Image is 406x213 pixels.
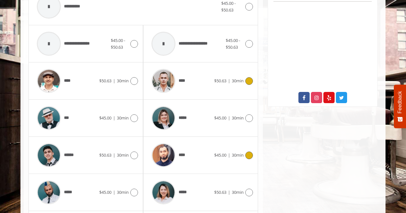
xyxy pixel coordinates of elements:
span: $50.63 [99,152,111,158]
span: $45.00 - $50.63 [226,37,240,50]
span: | [228,115,230,121]
span: 30min [232,152,244,158]
span: $50.63 [214,78,226,84]
span: $45.00 [214,152,226,158]
span: | [228,189,230,195]
span: $45.00 [99,189,111,195]
span: Feedback [397,91,403,113]
span: | [228,152,230,158]
span: 30min [117,152,129,158]
span: | [113,189,115,195]
span: $45.00 [214,115,226,121]
span: 30min [232,189,244,195]
span: 30min [117,78,129,84]
span: 30min [232,115,244,121]
button: Feedback - Show survey [394,85,406,128]
span: $50.63 [99,78,111,84]
span: $45.00 - $50.63 [221,0,236,13]
span: | [113,115,115,121]
span: 30min [117,115,129,121]
span: | [228,78,230,84]
span: 30min [117,189,129,195]
span: 30min [232,78,244,84]
span: | [113,78,115,84]
span: | [113,152,115,158]
span: $45.00 - $50.63 [111,37,125,50]
span: $50.63 [214,189,226,195]
span: $45.00 [99,115,111,121]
